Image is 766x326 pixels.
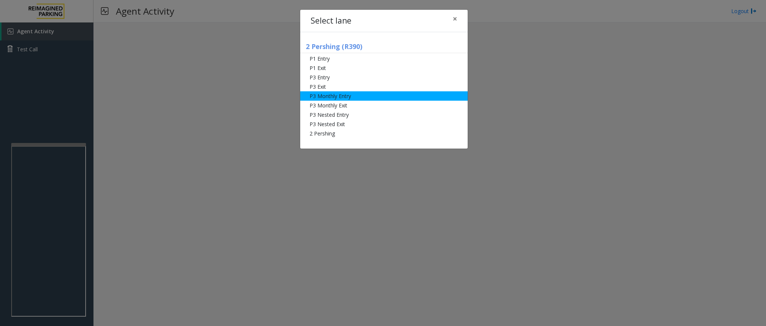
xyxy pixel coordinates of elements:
[453,13,457,24] span: ×
[300,119,468,129] li: P3 Nested Exit
[300,91,468,101] li: P3 Monthly Entry
[300,73,468,82] li: P3 Entry
[300,129,468,138] li: 2 Pershing
[300,82,468,91] li: P3 Exit
[300,110,468,119] li: P3 Nested Entry
[447,10,462,28] button: Close
[300,54,468,63] li: P1 Entry
[300,43,468,53] h5: 2 Pershing (R390)
[311,15,351,27] h4: Select lane
[300,63,468,73] li: P1 Exit
[300,101,468,110] li: P3 Monthly Exit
